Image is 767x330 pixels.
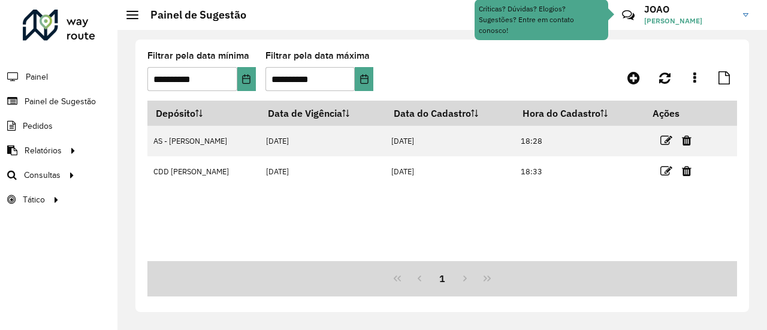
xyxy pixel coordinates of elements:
[431,267,454,290] button: 1
[385,156,515,187] td: [DATE]
[515,101,645,126] th: Hora do Cadastro
[25,144,62,157] span: Relatórios
[660,132,672,149] a: Editar
[660,163,672,179] a: Editar
[147,101,260,126] th: Depósito
[260,101,385,126] th: Data de Vigência
[147,49,249,63] label: Filtrar pela data mínima
[24,169,61,181] span: Consultas
[147,156,260,187] td: CDD [PERSON_NAME]
[644,4,734,15] h3: JOAO
[260,156,385,187] td: [DATE]
[355,67,373,91] button: Choose Date
[515,156,645,187] td: 18:33
[385,101,515,126] th: Data do Cadastro
[385,126,515,156] td: [DATE]
[644,16,734,26] span: [PERSON_NAME]
[26,71,48,83] span: Painel
[237,67,256,91] button: Choose Date
[23,120,53,132] span: Pedidos
[25,95,96,108] span: Painel de Sugestão
[682,163,691,179] a: Excluir
[645,101,717,126] th: Ações
[615,2,641,28] a: Contato Rápido
[265,49,370,63] label: Filtrar pela data máxima
[260,126,385,156] td: [DATE]
[682,132,691,149] a: Excluir
[138,8,246,22] h2: Painel de Sugestão
[515,126,645,156] td: 18:28
[147,126,260,156] td: AS - [PERSON_NAME]
[23,193,45,206] span: Tático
